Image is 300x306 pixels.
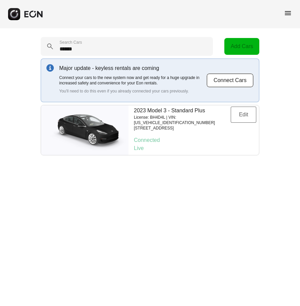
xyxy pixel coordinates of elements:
p: Connect your cars to the new system now and get ready for a huge upgrade in increased safety and ... [59,75,207,86]
label: Search Cars [60,40,82,45]
p: Major update - keyless rentals are coming [59,64,207,72]
button: Connect Cars [207,73,254,87]
p: License: BH4D4L | VIN: [US_VEHICLE_IDENTIFICATION_NUMBER] [134,115,231,125]
button: Edit [231,107,256,123]
p: You'll need to do this even if you already connected your cars previously. [59,88,207,94]
img: car [41,108,128,152]
p: Live [134,144,256,152]
p: [STREET_ADDRESS] [134,125,231,131]
span: menu [284,9,292,17]
img: info [46,64,54,72]
p: 2023 Model 3 - Standard Plus [134,107,231,115]
p: Connected [134,136,256,144]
